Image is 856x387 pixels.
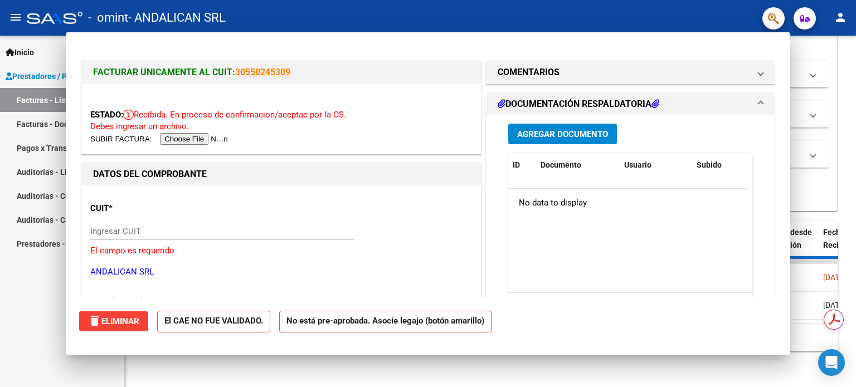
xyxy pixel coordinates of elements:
[90,244,473,257] p: El campo es requerido
[6,70,107,82] span: Prestadores / Proveedores
[279,311,492,332] strong: No está pre-aprobada. Asocie legajo (botón amarillo)
[9,11,22,24] mat-icon: menu
[692,153,748,177] datatable-header-cell: Subido
[823,301,846,310] span: [DATE]
[498,97,659,111] h1: DOCUMENTACIÓN RESPALDATORIA
[508,124,617,144] button: Agregar Documento
[90,202,205,215] p: CUIT
[508,189,748,217] div: No data to display
[773,228,812,249] span: Días desde Emisión
[123,110,346,120] span: Recibida. En proceso de confirmacion/aceptac por la OS.
[487,115,774,346] div: DOCUMENTACIÓN RESPALDATORIA
[834,11,847,24] mat-icon: person
[620,153,692,177] datatable-header-cell: Usuario
[823,228,854,249] span: Fecha Recibido
[697,160,722,169] span: Subido
[487,93,774,115] mat-expansion-panel-header: DOCUMENTACIÓN RESPALDATORIA
[88,314,101,327] mat-icon: delete
[624,160,651,169] span: Usuario
[90,295,205,307] p: Area destinado *
[769,221,819,270] datatable-header-cell: Días desde Emisión
[90,120,473,133] p: Debes ingresar un archivo.
[487,61,774,84] mat-expansion-panel-header: COMENTARIOS
[235,67,290,77] a: 30550245309
[748,153,804,177] datatable-header-cell: Acción
[88,316,139,326] span: Eliminar
[818,349,845,376] div: Open Intercom Messenger
[79,311,148,331] button: Eliminar
[536,153,620,177] datatable-header-cell: Documento
[93,169,207,179] strong: DATOS DEL COMPROBANTE
[128,6,226,30] span: - ANDALICAN SRL
[93,67,235,77] span: FACTURAR UNICAMENTE AL CUIT:
[513,160,520,169] span: ID
[90,266,473,278] p: ANDALICAN SRL
[90,110,123,120] span: ESTADO:
[88,6,128,30] span: - omint
[157,311,270,332] strong: El CAE NO FUE VALIDADO.
[508,153,536,177] datatable-header-cell: ID
[517,129,608,139] span: Agregar Documento
[823,273,846,282] span: [DATE]
[541,160,581,169] span: Documento
[508,293,752,321] div: 0 total
[498,66,560,79] h1: COMENTARIOS
[6,46,34,58] span: Inicio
